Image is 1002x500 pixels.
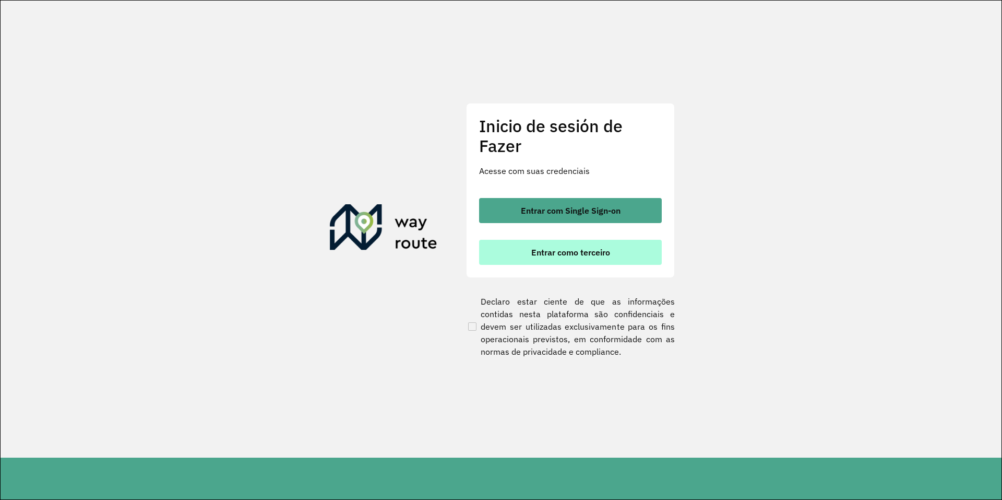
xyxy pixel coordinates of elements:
[521,205,621,216] font: Entrar com Single Sign-on
[479,116,662,156] h2: Inicio de sesión de Fazer
[479,240,662,265] button: botón
[531,247,610,258] font: Entrar como terceiro
[330,204,437,254] img: Roteirizador AmbevTech
[481,295,675,358] font: Declaro estar ciente de que as informações contidas nesta plataforma são confidenciais e devem se...
[479,198,662,223] button: botón
[479,165,662,177] p: Acesse com suas credenciais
